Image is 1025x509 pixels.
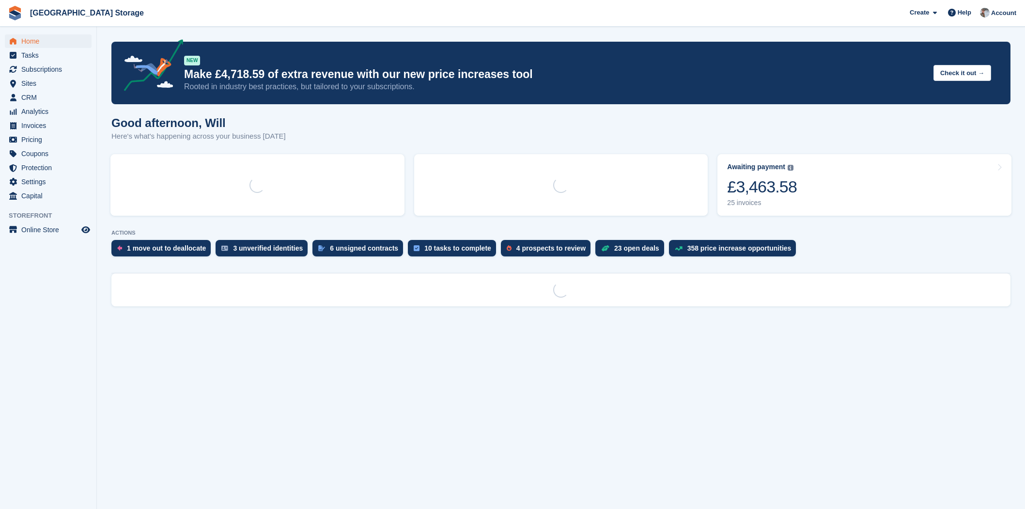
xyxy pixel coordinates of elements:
div: 10 tasks to complete [424,244,491,252]
div: 6 unsigned contracts [330,244,398,252]
a: menu [5,63,92,76]
span: Sites [21,77,79,90]
div: 358 price increase opportunities [687,244,792,252]
span: Invoices [21,119,79,132]
span: Subscriptions [21,63,79,76]
a: 358 price increase opportunities [669,240,801,261]
a: Awaiting payment £3,463.58 25 invoices [717,154,1011,216]
a: menu [5,105,92,118]
a: Preview store [80,224,92,236]
a: 23 open deals [595,240,669,261]
span: Account [991,8,1016,18]
span: Online Store [21,223,79,237]
div: 4 prospects to review [516,244,586,252]
a: menu [5,147,92,160]
div: 25 invoices [727,199,797,207]
p: Rooted in industry best practices, but tailored to your subscriptions. [184,81,926,92]
img: deal-1b604bf984904fb50ccaf53a9ad4b4a5d6e5aea283cecdc64d6e3604feb123c2.svg [601,245,609,252]
span: Storefront [9,211,96,221]
div: 3 unverified identities [233,244,303,252]
img: prospect-51fa495bee0391a8d652442698ab0144808aea92771e9ea1ae160a38d050c398.svg [507,245,512,251]
span: Settings [21,175,79,189]
p: Make £4,718.59 of extra revenue with our new price increases tool [184,67,926,81]
a: 1 move out to deallocate [111,240,216,261]
a: 3 unverified identities [216,240,312,261]
a: menu [5,48,92,62]
img: price_increase_opportunities-93ffe204e8149a01c8c9dc8f82e8f89637d9d84a8eef4429ea346261dce0b2c0.svg [675,246,683,251]
h1: Good afternoon, Will [111,116,286,129]
img: stora-icon-8386f47178a22dfd0bd8f6a31ec36ba5ce8667c1dd55bd0f319d3a0aa187defe.svg [8,6,22,20]
span: Capital [21,189,79,203]
a: 6 unsigned contracts [312,240,408,261]
img: Will Strivens [980,8,990,17]
a: menu [5,77,92,90]
img: price-adjustments-announcement-icon-8257ccfd72463d97f412b2fc003d46551f7dbcb40ab6d574587a9cd5c0d94... [116,39,184,95]
span: Protection [21,161,79,175]
img: move_outs_to_deallocate_icon-f764333ba52eb49d3ac5e1228854f67142a1ed5810a6f6cc68b1a99e826820c5.svg [117,245,122,251]
img: contract_signature_icon-13c848040528278c33f63329250d36e43548de30e8caae1d1a13099fd9432cc5.svg [318,245,325,251]
span: Home [21,34,79,48]
a: menu [5,133,92,146]
a: menu [5,91,92,104]
a: menu [5,175,92,189]
a: [GEOGRAPHIC_DATA] Storage [26,5,148,21]
p: Here's what's happening across your business [DATE] [111,131,286,142]
img: verify_identity-adf6edd0f0f0b5bbfe63781bf79b02c33cf7c696d77639b501bdc392416b5a36.svg [221,245,228,251]
a: menu [5,34,92,48]
span: Coupons [21,147,79,160]
a: menu [5,223,92,237]
div: £3,463.58 [727,177,797,197]
span: Analytics [21,105,79,118]
button: Check it out → [933,65,991,81]
a: menu [5,189,92,203]
span: Create [910,8,929,17]
div: 23 open deals [614,244,659,252]
img: icon-info-grey-7440780725fd019a000dd9b08b2336e03edf1995a4989e88bcd33f0948082b44.svg [788,165,793,171]
div: NEW [184,56,200,65]
a: 10 tasks to complete [408,240,501,261]
img: task-75834270c22a3079a89374b754ae025e5fb1db73e45f91037f5363f120a921f8.svg [414,245,419,251]
span: Tasks [21,48,79,62]
span: Help [958,8,971,17]
p: ACTIONS [111,230,1010,236]
div: 1 move out to deallocate [127,244,206,252]
a: menu [5,161,92,175]
a: 4 prospects to review [501,240,595,261]
div: Awaiting payment [727,163,785,171]
a: menu [5,119,92,132]
span: CRM [21,91,79,104]
span: Pricing [21,133,79,146]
